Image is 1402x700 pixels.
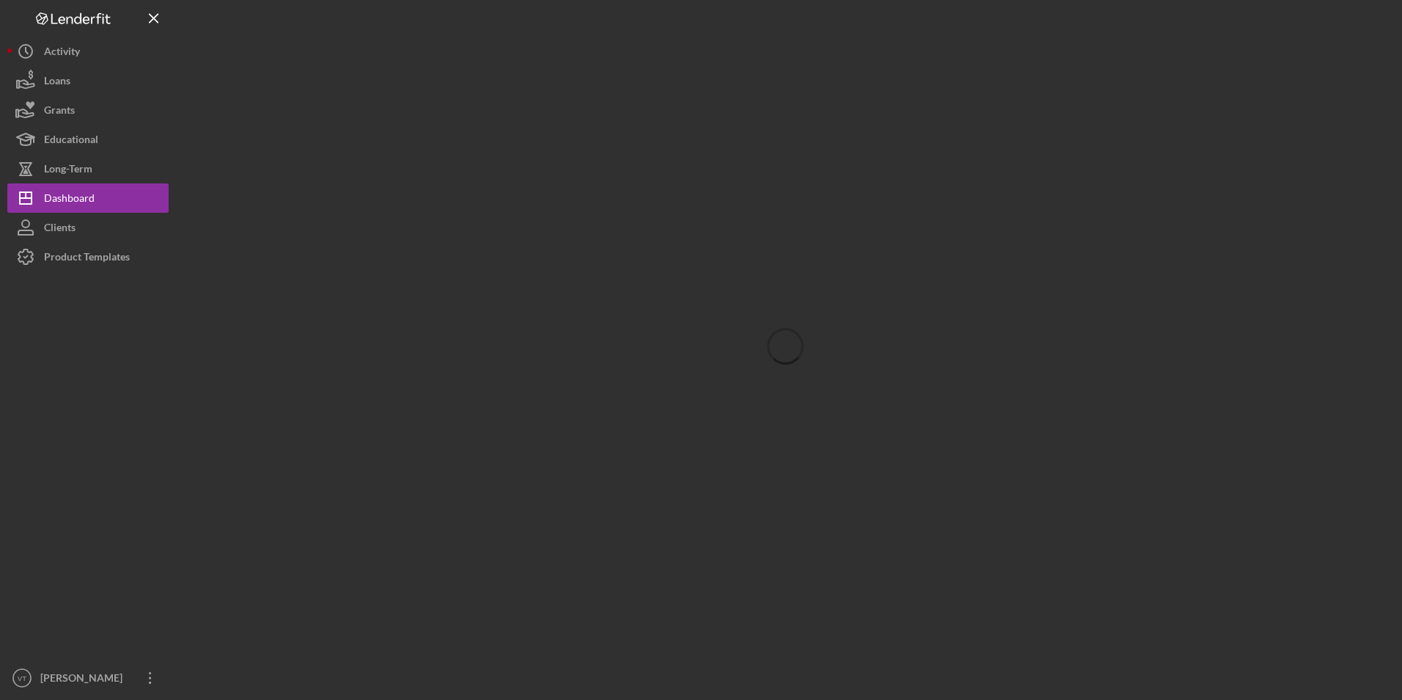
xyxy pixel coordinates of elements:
[7,66,169,95] button: Loans
[44,125,98,158] div: Educational
[44,183,95,216] div: Dashboard
[44,242,130,275] div: Product Templates
[7,125,169,154] button: Educational
[37,663,132,696] div: [PERSON_NAME]
[44,66,70,99] div: Loans
[7,154,169,183] button: Long-Term
[7,95,169,125] button: Grants
[7,37,169,66] button: Activity
[7,663,169,693] button: VT[PERSON_NAME]
[1352,635,1387,671] iframe: Intercom live chat
[7,183,169,213] button: Dashboard
[44,213,76,246] div: Clients
[44,154,92,187] div: Long-Term
[44,95,75,128] div: Grants
[44,37,80,70] div: Activity
[18,674,26,682] text: VT
[7,242,169,271] button: Product Templates
[7,213,169,242] button: Clients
